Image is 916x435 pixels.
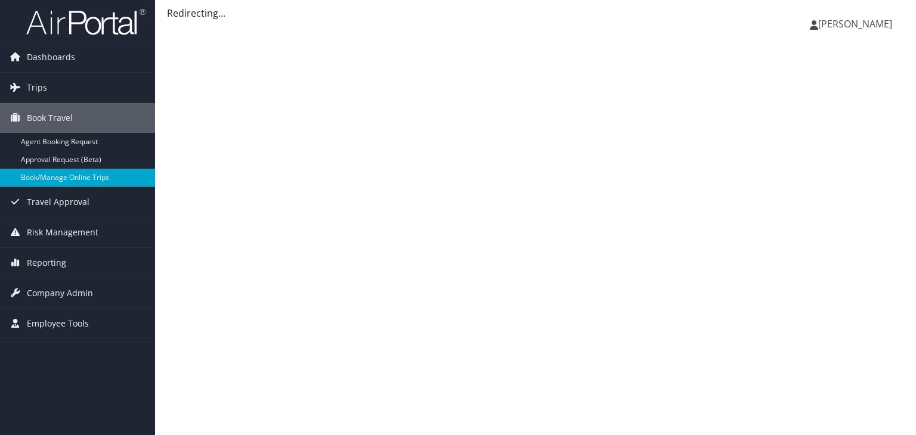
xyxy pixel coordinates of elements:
[27,278,93,308] span: Company Admin
[26,8,146,36] img: airportal-logo.png
[27,187,89,217] span: Travel Approval
[27,103,73,133] span: Book Travel
[818,17,892,30] span: [PERSON_NAME]
[167,6,904,20] div: Redirecting...
[27,42,75,72] span: Dashboards
[810,6,904,42] a: [PERSON_NAME]
[27,248,66,278] span: Reporting
[27,73,47,102] span: Trips
[27,309,89,338] span: Employee Tools
[27,218,98,247] span: Risk Management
